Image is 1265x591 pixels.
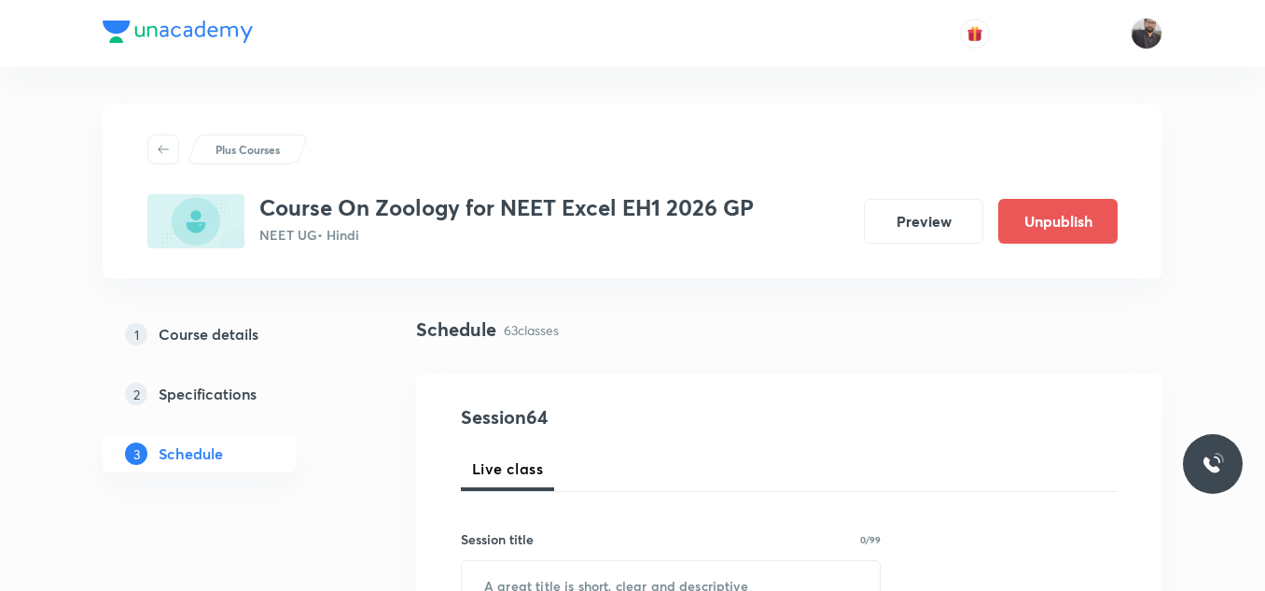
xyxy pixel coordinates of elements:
a: 1Course details [103,316,356,353]
h5: Schedule [159,443,223,465]
p: NEET UG • Hindi [259,225,754,245]
button: Unpublish [998,199,1118,244]
h6: Session title [461,529,534,549]
p: 3 [125,443,147,465]
span: Live class [472,457,543,480]
h4: Schedule [416,316,496,344]
a: Company Logo [103,21,253,48]
p: 2 [125,383,147,405]
img: 07061014-0B76-4DA7-A80F-9F56EA663F7C_plus.png [147,194,244,248]
p: 63 classes [504,320,559,340]
h5: Specifications [159,383,257,405]
h4: Session 64 [461,403,801,431]
img: Vishal Choudhary [1131,18,1162,49]
button: Preview [864,199,983,244]
img: Company Logo [103,21,253,43]
a: 2Specifications [103,375,356,413]
img: ttu [1202,453,1224,475]
button: avatar [960,19,990,49]
p: Plus Courses [215,141,280,158]
p: 1 [125,323,147,345]
h5: Course details [159,323,258,345]
img: avatar [966,25,983,42]
p: 0/99 [860,535,881,544]
h3: Course On Zoology for NEET Excel EH1 2026 GP [259,194,754,221]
